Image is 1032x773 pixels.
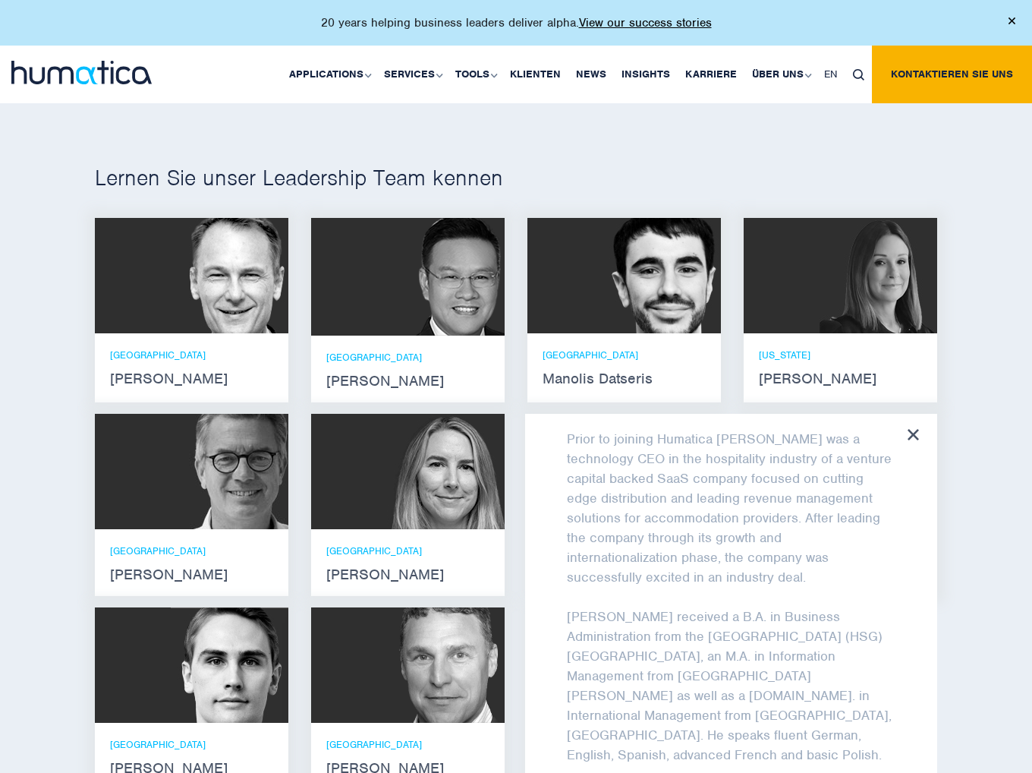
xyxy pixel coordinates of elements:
[678,46,744,103] a: Karriere
[171,414,288,529] img: Jan Löning
[759,349,922,361] p: [US_STATE]
[326,738,489,751] p: [GEOGRAPHIC_DATA]
[110,544,273,557] p: [GEOGRAPHIC_DATA]
[579,15,712,30] a: View our success stories
[110,738,273,751] p: [GEOGRAPHIC_DATA]
[326,569,489,581] strong: [PERSON_NAME]
[110,349,273,361] p: [GEOGRAPHIC_DATA]
[95,164,937,191] h2: Lernen Sie unser Leadership Team kennen
[110,373,273,385] strong: [PERSON_NAME]
[568,46,614,103] a: News
[11,61,152,84] img: logo
[603,218,721,333] img: Manolis Datseris
[326,375,489,387] strong: [PERSON_NAME]
[502,46,568,103] a: Klienten
[820,218,937,333] img: Melissa Mounce
[321,15,712,30] p: 20 years helping business leaders deliver alpha.
[614,46,678,103] a: Insights
[759,373,922,385] strong: [PERSON_NAME]
[543,349,706,361] p: [GEOGRAPHIC_DATA]
[376,218,505,336] img: Jen Jee Chan
[326,351,489,364] p: [GEOGRAPHIC_DATA]
[567,608,892,763] span: [PERSON_NAME] received a B.A. in Business Administration from the [GEOGRAPHIC_DATA] (HSG) [GEOGRA...
[171,218,288,333] img: Andros Payne
[872,46,1032,103] a: Kontaktieren Sie uns
[110,569,273,581] strong: [PERSON_NAME]
[387,607,505,723] img: Bryan Turner
[448,46,502,103] a: Tools
[376,46,448,103] a: Services
[744,46,816,103] a: Über uns
[824,68,838,80] span: EN
[853,69,864,80] img: search_icon
[282,46,376,103] a: Applications
[171,607,288,723] img: Paul Simpson
[816,46,845,103] a: EN
[567,431,892,585] span: Prior to joining Humatica [PERSON_NAME] was a technology CEO in the hospitality industry of a ven...
[543,373,706,385] strong: Manolis Datseris
[326,544,489,557] p: [GEOGRAPHIC_DATA]
[387,414,505,529] img: Zoë Fox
